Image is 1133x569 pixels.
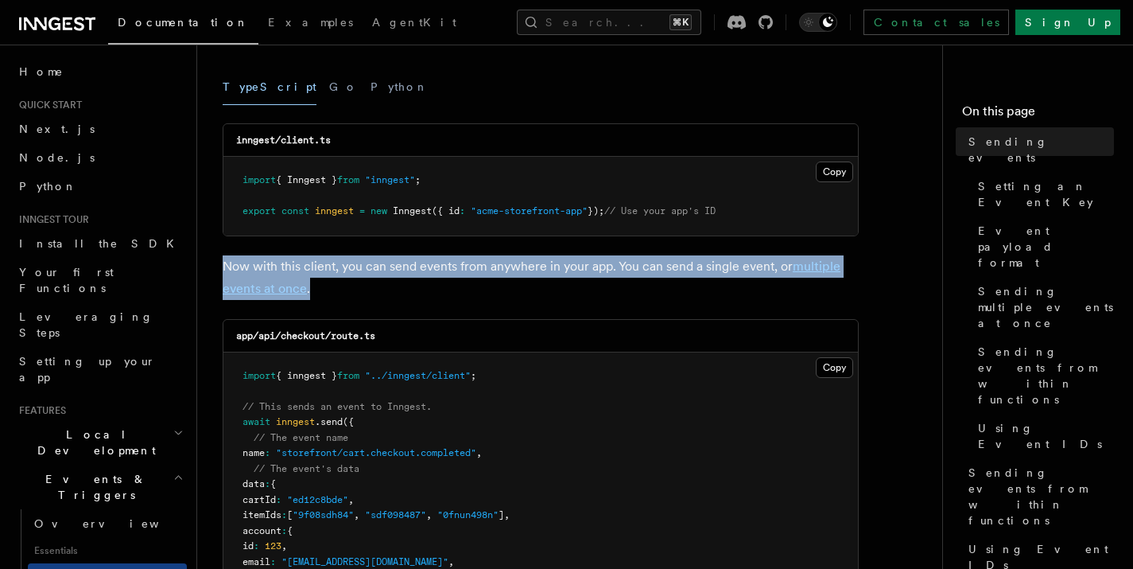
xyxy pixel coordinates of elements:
[19,310,153,339] span: Leveraging Steps
[365,509,426,520] span: "sdf098487"
[19,180,77,193] span: Python
[13,143,187,172] a: Node.js
[432,205,460,216] span: ({ id
[254,463,359,474] span: // The event's data
[978,420,1114,452] span: Using Event IDs
[19,266,114,294] span: Your first Functions
[236,134,331,146] code: inngest/client.ts
[968,465,1114,528] span: Sending events from within functions
[13,172,187,201] a: Python
[287,509,293,520] span: [
[415,174,421,185] span: ;
[962,127,1114,172] a: Sending events
[476,447,482,458] span: ,
[243,509,281,520] span: itemIds
[426,509,432,520] span: ,
[371,205,387,216] span: new
[471,205,588,216] span: "acme-storefront-app"
[972,172,1114,216] a: Setting an Event Key
[28,509,187,538] a: Overview
[972,277,1114,337] a: Sending multiple events at once
[108,5,258,45] a: Documentation
[962,102,1114,127] h4: On this page
[13,115,187,143] a: Next.js
[437,509,499,520] span: "0fnun498n"
[243,447,265,458] span: name
[13,99,82,111] span: Quick start
[281,525,287,536] span: :
[19,355,156,384] span: Setting up your app
[517,10,701,35] button: Search...⌘K
[281,556,448,567] span: "[EMAIL_ADDRESS][DOMAIN_NAME]"
[460,205,465,216] span: :
[393,205,432,216] span: Inngest
[243,205,276,216] span: export
[243,401,432,412] span: // This sends an event to Inngest.
[588,205,604,216] span: });
[236,330,375,341] code: app/api/checkout/route.ts
[329,69,358,105] button: Go
[281,540,287,551] span: ,
[243,174,276,185] span: import
[243,556,270,567] span: email
[276,416,315,427] span: inngest
[276,370,337,381] span: { inngest }
[254,432,348,443] span: // The event name
[265,447,270,458] span: :
[281,509,287,520] span: :
[337,370,359,381] span: from
[972,337,1114,414] a: Sending events from within functions
[13,347,187,392] a: Setting up your app
[365,174,415,185] span: "inngest"
[243,540,254,551] span: id
[276,174,337,185] span: { Inngest }
[287,525,293,536] span: {
[13,465,187,509] button: Events & Triggers
[19,64,64,80] span: Home
[13,57,187,86] a: Home
[258,5,363,43] a: Examples
[363,5,466,43] a: AgentKit
[243,370,276,381] span: import
[19,151,95,164] span: Node.js
[223,255,859,300] p: Now with this client, you can send events from anywhere in your app. You can send a single event,...
[265,478,270,489] span: :
[348,494,354,505] span: ,
[243,525,281,536] span: account
[978,178,1114,210] span: Setting an Event Key
[118,16,249,29] span: Documentation
[978,283,1114,331] span: Sending multiple events at once
[13,404,66,417] span: Features
[270,478,276,489] span: {
[276,447,476,458] span: "storefront/cart.checkout.completed"
[276,494,281,505] span: :
[604,205,716,216] span: // Use your app's ID
[13,229,187,258] a: Install the SDK
[19,123,95,135] span: Next.js
[669,14,692,30] kbd: ⌘K
[863,10,1009,35] a: Contact sales
[13,213,89,226] span: Inngest tour
[13,258,187,302] a: Your first Functions
[254,540,259,551] span: :
[281,205,309,216] span: const
[359,205,365,216] span: =
[270,556,276,567] span: :
[13,302,187,347] a: Leveraging Steps
[978,223,1114,271] span: Event payload format
[34,517,198,530] span: Overview
[972,414,1114,458] a: Using Event IDs
[816,357,853,378] button: Copy
[315,416,343,427] span: .send
[223,259,840,296] a: multiple events at once
[243,478,265,489] span: data
[243,416,270,427] span: await
[13,420,187,465] button: Local Development
[337,174,359,185] span: from
[972,216,1114,277] a: Event payload format
[354,509,359,520] span: ,
[448,556,454,567] span: ,
[372,16,456,29] span: AgentKit
[28,538,187,563] span: Essentials
[1015,10,1120,35] a: Sign Up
